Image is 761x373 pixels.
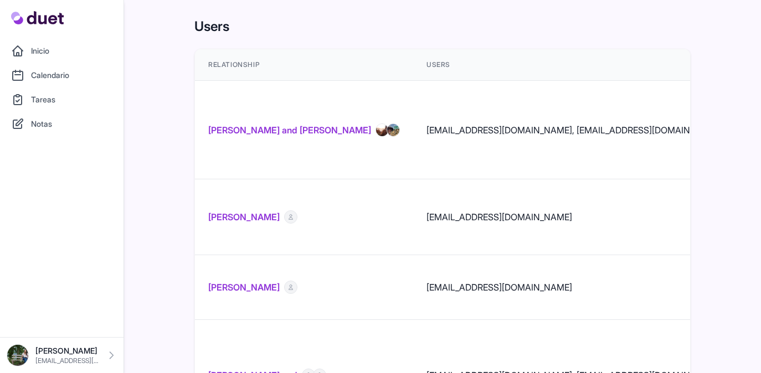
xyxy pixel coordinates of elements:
a: Tareas [7,89,117,111]
a: Notas [7,113,117,135]
img: DSC08576_Original.jpeg [7,344,29,366]
a: [PERSON_NAME] [EMAIL_ADDRESS][DOMAIN_NAME] [7,344,117,366]
p: [PERSON_NAME] [35,345,99,356]
a: [PERSON_NAME] and [PERSON_NAME] [208,123,371,137]
img: IMG_20250818_212409.jpg [376,123,389,137]
a: [PERSON_NAME] [208,281,280,294]
a: [PERSON_NAME] [208,210,280,224]
h1: Users [194,18,691,35]
th: Relationship [195,49,413,81]
a: Inicio [7,40,117,62]
img: IMG_3896.jpeg [387,123,400,137]
a: Calendario [7,64,117,86]
p: [EMAIL_ADDRESS][DOMAIN_NAME] [35,356,99,365]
